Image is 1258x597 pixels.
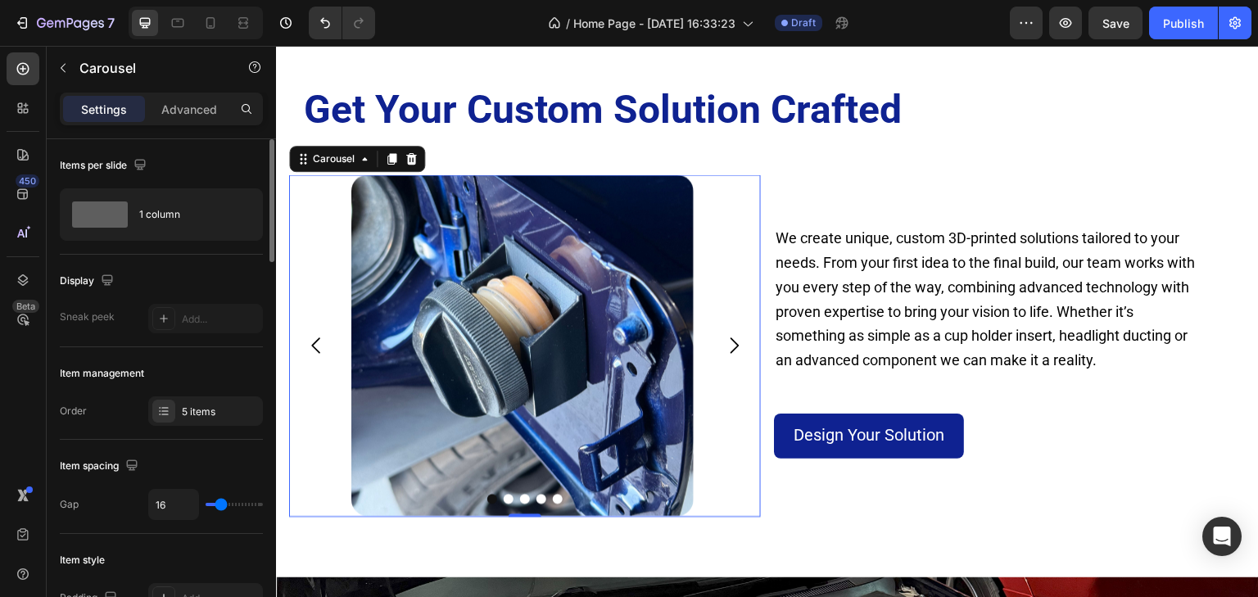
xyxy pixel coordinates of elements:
span: Draft [791,16,816,30]
div: Item spacing [60,455,142,477]
button: 7 [7,7,122,39]
div: Undo/Redo [309,7,375,39]
span: Design Your Solution [518,379,668,399]
div: Gap [60,497,79,512]
button: <p><span style="font-size:20px;">Design Your Solution</span></p> [498,368,688,413]
div: Display [60,270,117,292]
button: Dot [211,448,221,458]
div: Item style [60,553,105,568]
div: Sneak peek [60,310,115,324]
p: Advanced [161,101,217,118]
div: 450 [16,174,39,188]
div: 1 column [139,196,239,233]
p: Settings [81,101,127,118]
input: Auto [149,490,198,519]
span: We create unique, custom 3D-printed solutions tailored to your needs. From your first idea to the... [500,183,919,323]
button: Save [1088,7,1143,39]
div: Publish [1163,15,1204,32]
iframe: Design area [276,46,1258,597]
p: 7 [107,13,115,33]
button: Dot [260,448,270,458]
button: Carousel Next Arrow [433,275,482,324]
span: / [566,15,570,32]
button: Dot [244,448,254,458]
span: Home Page - [DATE] 16:33:23 [573,15,735,32]
button: Dot [277,448,287,458]
div: Beta [12,300,39,313]
p: Carousel [79,58,219,78]
div: Item management [60,366,144,381]
button: Dot [228,448,238,458]
div: Order [60,404,87,418]
button: Publish [1149,7,1218,39]
div: Items per slide [60,155,150,177]
span: Save [1102,16,1129,30]
div: 5 items [182,405,259,419]
div: Open Intercom Messenger [1202,517,1242,556]
div: Carousel [34,106,82,120]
